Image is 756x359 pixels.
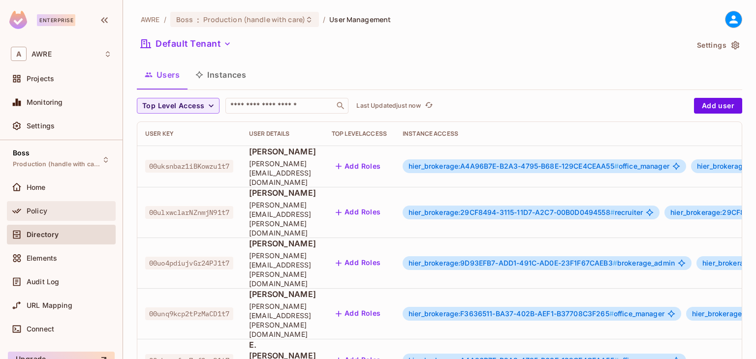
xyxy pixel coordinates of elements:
span: Workspace: AWRE [31,50,52,58]
button: Add user [694,98,742,114]
span: hier_brokerage:29CF8494-3115-11D7-A2C7-00B0D0494558 [409,208,615,216]
button: Add Roles [332,255,385,271]
span: Directory [27,231,59,239]
span: # [610,208,615,216]
button: refresh [423,100,435,112]
span: A [11,47,27,61]
span: hier_brokerage:9D93EFB7-ADD1-491C-AD0E-23F1F67CAEB3 [409,259,617,267]
li: / [323,15,325,24]
span: Home [27,183,46,191]
span: [PERSON_NAME] [249,289,316,299]
span: Policy [27,207,47,215]
span: 00unq9kcp2tPzMaCD1t7 [145,307,233,320]
span: recruiter [409,209,643,216]
span: Production (handle with care) [203,15,305,24]
button: Instances [188,62,254,87]
span: Top Level Access [142,100,204,112]
div: User Details [249,130,316,138]
span: 00uo4pdiujvGr24PJ1t7 [145,257,233,269]
div: User Key [145,130,233,138]
p: Last Updated just now [356,102,421,110]
span: [PERSON_NAME] [249,238,316,249]
span: hier_brokerage:F3636511-BA37-402B-AEF1-B37708C3F265 [409,309,614,318]
div: Enterprise [37,14,75,26]
span: office_manager [409,162,669,170]
span: [PERSON_NAME][EMAIL_ADDRESS][PERSON_NAME][DOMAIN_NAME] [249,251,316,288]
button: Top Level Access [137,98,220,114]
span: Elements [27,254,57,262]
div: Top Level Access [332,130,387,138]
span: # [614,162,619,170]
span: # [609,309,614,318]
span: office_manager [409,310,664,318]
span: Click to refresh data [421,100,435,112]
span: URL Mapping [27,301,72,309]
span: refresh [425,101,433,111]
button: Settings [693,37,742,53]
span: hier_brokerage:A4A96B7E-B2A3-4795-B68E-129CE4CEAA55 [409,162,619,170]
span: 00uksnbaz1iBKowzu1t7 [145,160,233,173]
button: Add Roles [332,158,385,174]
span: : [196,16,200,24]
span: # [613,259,617,267]
span: Monitoring [27,98,63,106]
span: Settings [27,122,55,130]
span: [PERSON_NAME][EMAIL_ADDRESS][PERSON_NAME][DOMAIN_NAME] [249,200,316,238]
button: Add Roles [332,306,385,322]
span: [PERSON_NAME][EMAIL_ADDRESS][DOMAIN_NAME] [249,159,316,187]
button: Default Tenant [137,36,235,52]
span: the active workspace [141,15,160,24]
span: Boss [176,15,193,24]
span: 00ulxwclarNZnmjN91t7 [145,206,233,219]
span: Production (handle with care) [13,160,101,168]
img: SReyMgAAAABJRU5ErkJggg== [9,11,27,29]
span: User Management [329,15,391,24]
li: / [164,15,166,24]
span: [PERSON_NAME][EMAIL_ADDRESS][PERSON_NAME][DOMAIN_NAME] [249,301,316,339]
span: brokerage_admin [409,259,675,267]
span: Connect [27,325,54,333]
button: Add Roles [332,205,385,220]
span: Boss [13,149,30,157]
span: [PERSON_NAME] [249,146,316,157]
span: Audit Log [27,278,59,286]
span: [PERSON_NAME] [249,187,316,198]
span: Projects [27,75,54,83]
button: Users [137,62,188,87]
